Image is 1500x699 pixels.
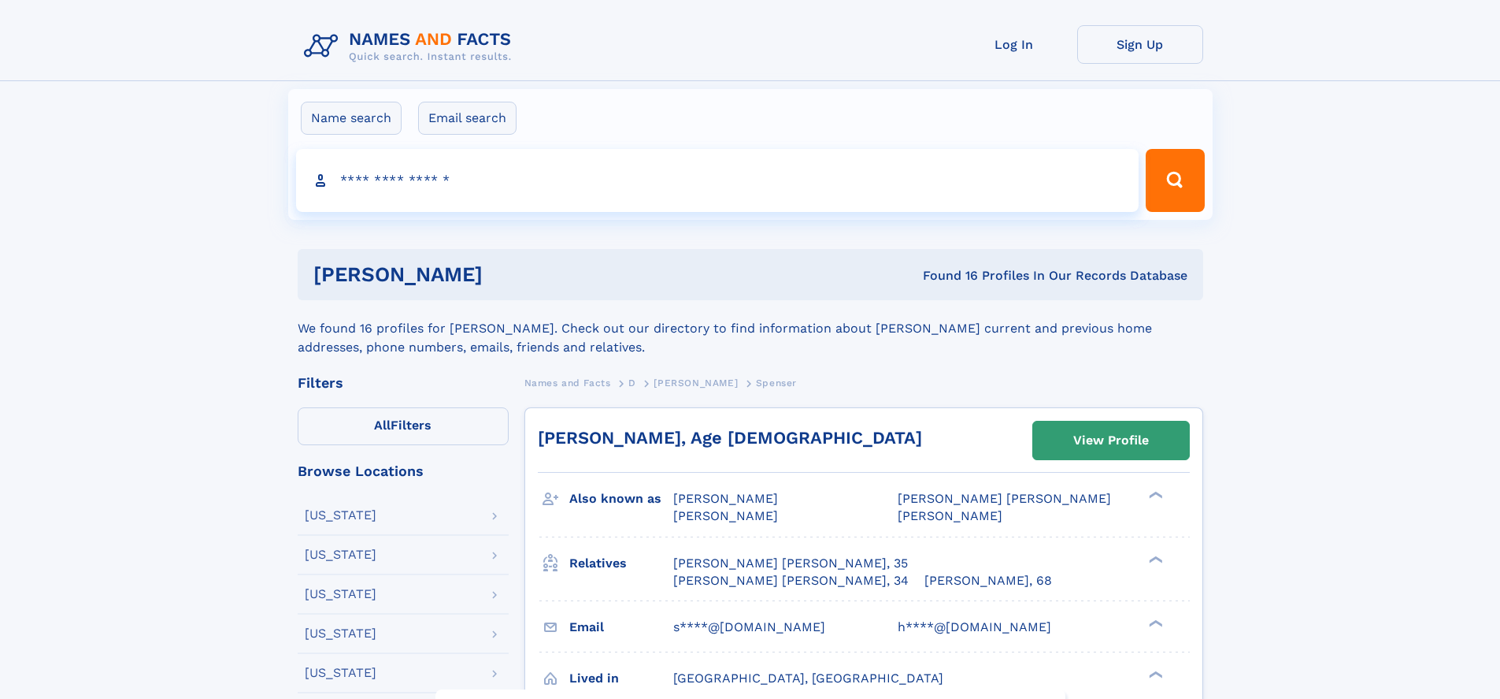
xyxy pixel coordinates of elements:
[305,509,376,522] div: [US_STATE]
[628,373,636,392] a: D
[569,485,673,512] h3: Also known as
[524,373,611,392] a: Names and Facts
[1145,618,1164,628] div: ❯
[628,377,636,389] span: D
[298,300,1203,357] div: We found 16 profiles for [PERSON_NAME]. Check out our directory to find information about [PERSON...
[305,667,376,679] div: [US_STATE]
[673,555,908,572] a: [PERSON_NAME] [PERSON_NAME], 35
[569,665,673,692] h3: Lived in
[569,550,673,577] h3: Relatives
[296,149,1139,212] input: search input
[538,428,922,448] a: [PERSON_NAME], Age [DEMOGRAPHIC_DATA]
[301,102,402,135] label: Name search
[898,508,1002,523] span: [PERSON_NAME]
[673,508,778,523] span: [PERSON_NAME]
[298,464,509,478] div: Browse Locations
[298,407,509,445] label: Filters
[1145,669,1164,679] div: ❯
[673,572,909,589] a: [PERSON_NAME] [PERSON_NAME], 34
[756,377,797,389] span: Spenser
[1145,554,1164,564] div: ❯
[951,25,1077,64] a: Log In
[305,588,376,600] div: [US_STATE]
[898,491,1111,506] span: [PERSON_NAME] [PERSON_NAME]
[1145,490,1164,500] div: ❯
[1146,149,1204,212] button: Search Button
[654,373,738,392] a: [PERSON_NAME]
[1033,422,1189,459] a: View Profile
[298,376,509,390] div: Filters
[654,377,738,389] span: [PERSON_NAME]
[569,614,673,641] h3: Email
[313,265,703,284] h1: [PERSON_NAME]
[1073,422,1149,459] div: View Profile
[298,25,524,68] img: Logo Names and Facts
[374,418,391,433] span: All
[305,627,376,640] div: [US_STATE]
[924,572,1052,589] a: [PERSON_NAME], 68
[305,548,376,561] div: [US_STATE]
[1077,25,1203,64] a: Sign Up
[702,267,1187,284] div: Found 16 Profiles In Our Records Database
[673,491,778,506] span: [PERSON_NAME]
[418,102,517,135] label: Email search
[673,671,943,686] span: [GEOGRAPHIC_DATA], [GEOGRAPHIC_DATA]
